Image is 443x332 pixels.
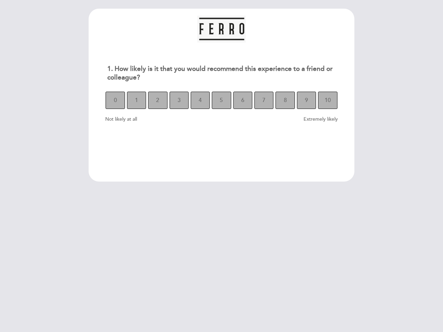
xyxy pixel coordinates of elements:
button: 6 [233,92,252,109]
button: 8 [275,92,295,109]
span: 6 [241,91,244,110]
button: 1 [127,92,146,109]
span: 4 [199,91,202,110]
button: 7 [254,92,273,109]
span: 5 [220,91,223,110]
span: 3 [178,91,181,110]
div: 1. How likely is it that you would recommend this experience to a friend or colleague? [102,61,341,86]
span: 0 [114,91,117,110]
button: 10 [318,92,337,109]
span: 9 [305,91,308,110]
span: 1 [135,91,138,110]
button: 0 [106,92,125,109]
span: 10 [325,91,331,110]
span: 7 [262,91,265,110]
span: 2 [156,91,159,110]
button: 3 [170,92,189,109]
span: Extremely likely [304,116,338,122]
span: 8 [284,91,287,110]
button: 4 [191,92,210,109]
button: 5 [212,92,231,109]
span: Not likely at all [105,116,137,122]
img: header_1717701171.jpeg [197,16,246,43]
button: 9 [297,92,316,109]
button: 2 [148,92,167,109]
